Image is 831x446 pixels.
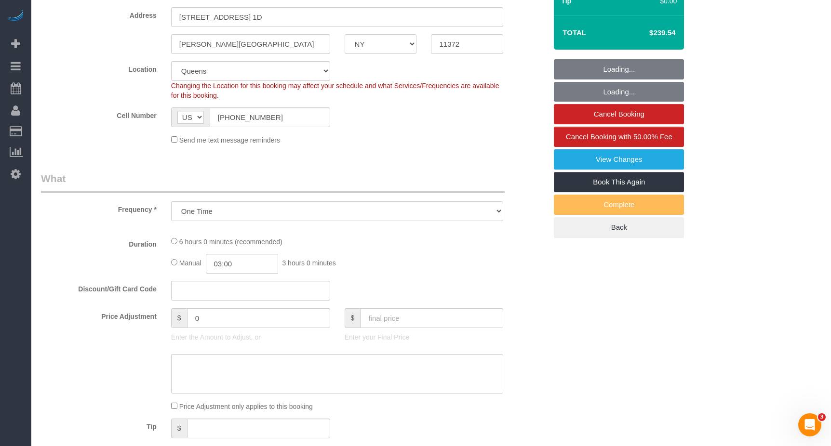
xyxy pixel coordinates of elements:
[34,236,164,249] label: Duration
[34,419,164,432] label: Tip
[171,308,187,328] span: $
[563,28,586,37] strong: Total
[34,61,164,74] label: Location
[554,217,684,237] a: Back
[210,107,330,127] input: Cell Number
[345,332,504,342] p: Enter your Final Price
[345,308,361,328] span: $
[360,308,503,328] input: final price
[554,104,684,124] a: Cancel Booking
[282,259,335,267] span: 3 hours 0 minutes
[179,136,280,144] span: Send me text message reminders
[566,132,672,141] span: Cancel Booking with 50.00% Fee
[171,82,499,99] span: Changing the Location for this booking may affect your schedule and what Services/Frequencies are...
[431,34,503,54] input: Zip Code
[179,259,201,267] span: Manual
[171,34,330,54] input: City
[179,238,282,246] span: 6 hours 0 minutes (recommended)
[171,332,330,342] p: Enter the Amount to Adjust, or
[818,413,826,421] span: 3
[554,127,684,147] a: Cancel Booking with 50.00% Fee
[554,172,684,192] a: Book This Again
[179,403,313,410] span: Price Adjustment only applies to this booking
[34,281,164,294] label: Discount/Gift Card Code
[798,413,821,436] iframe: Intercom live chat
[620,29,675,37] h4: $239.54
[6,10,25,23] img: Automaid Logo
[41,171,505,193] legend: What
[34,308,164,321] label: Price Adjustment
[554,149,684,170] a: View Changes
[171,419,187,438] span: $
[34,7,164,20] label: Address
[34,201,164,214] label: Frequency *
[34,107,164,120] label: Cell Number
